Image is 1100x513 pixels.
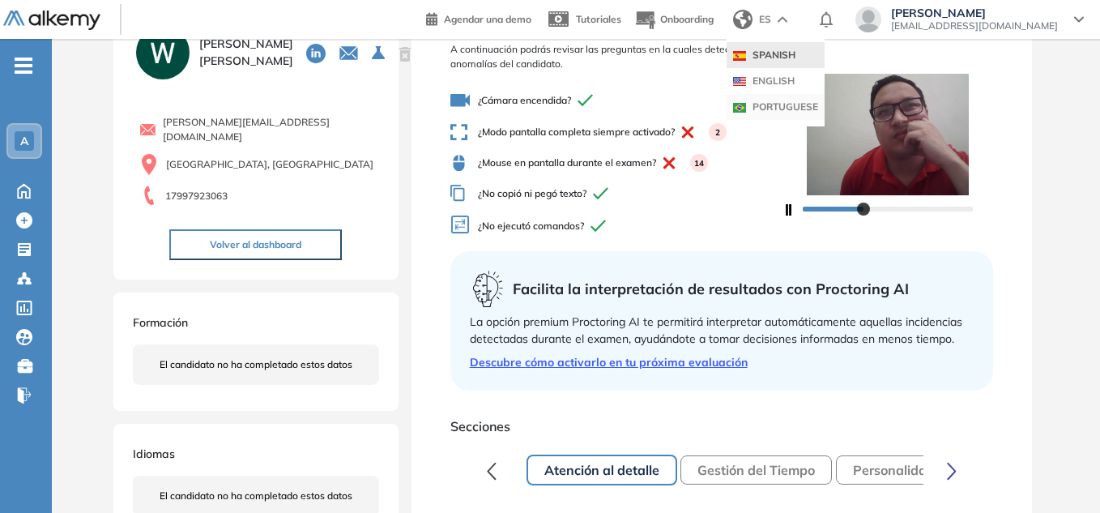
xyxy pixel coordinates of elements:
span: A continuación podrás revisar las preguntas en la cuales detectamos anomalías del candidato. [450,42,783,71]
img: PROFILE_MENU_LOGO_USER [133,23,193,83]
span: ¿Mouse en pantalla durante el examen? [450,154,783,172]
span: ¿Modo pantalla completa siempre activado? [450,123,783,141]
i: - [15,64,32,67]
span: Idiomas [133,447,175,461]
span: Secciones [450,417,994,436]
span: ¿No copió ni pegó texto? [450,185,783,202]
button: Onboarding [634,2,714,37]
div: 2 [709,123,727,141]
span: [PERSON_NAME] [PERSON_NAME] [199,36,293,70]
img: BRA [733,103,746,113]
li: PORTUGUESE [727,94,825,120]
span: Formación [133,315,188,330]
span: Agendar una demo [444,13,531,25]
img: Logo [3,11,100,31]
button: Atención al detalle [527,455,677,485]
span: [PERSON_NAME] [891,6,1058,19]
img: arrow [778,16,787,23]
span: [PERSON_NAME][EMAIL_ADDRESS][DOMAIN_NAME] [163,115,378,144]
button: Gestión del Tiempo [680,455,832,485]
span: [GEOGRAPHIC_DATA], [GEOGRAPHIC_DATA] [166,157,373,172]
span: 17997923063 [165,189,228,203]
span: [EMAIL_ADDRESS][DOMAIN_NAME] [891,19,1058,32]
a: Agendar una demo [426,8,531,28]
img: ESP [733,51,746,61]
a: Descubre cómo activarlo en tu próxima evaluación [470,354,974,371]
img: world [733,10,753,29]
li: ENGLISH [727,68,825,94]
span: Facilita la interpretación de resultados con Proctoring AI [513,278,909,300]
img: USA [733,77,746,87]
span: ¿Cámara encendida? [450,91,783,110]
div: 14 [690,154,708,172]
button: Personalidad - MBTI [836,455,996,485]
span: ¿No ejecutó comandos? [450,215,783,238]
span: A [20,135,28,147]
button: Volver al dashboard [169,229,342,260]
li: SPANISH [727,42,825,68]
span: Onboarding [660,13,714,25]
span: Tutoriales [576,13,621,25]
span: El candidato no ha completado estos datos [160,489,352,503]
span: ES [759,12,771,27]
div: La opción premium Proctoring AI te permitirá interpretar automáticamente aquellas incidencias det... [470,314,974,348]
span: El candidato no ha completado estos datos [160,357,352,372]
